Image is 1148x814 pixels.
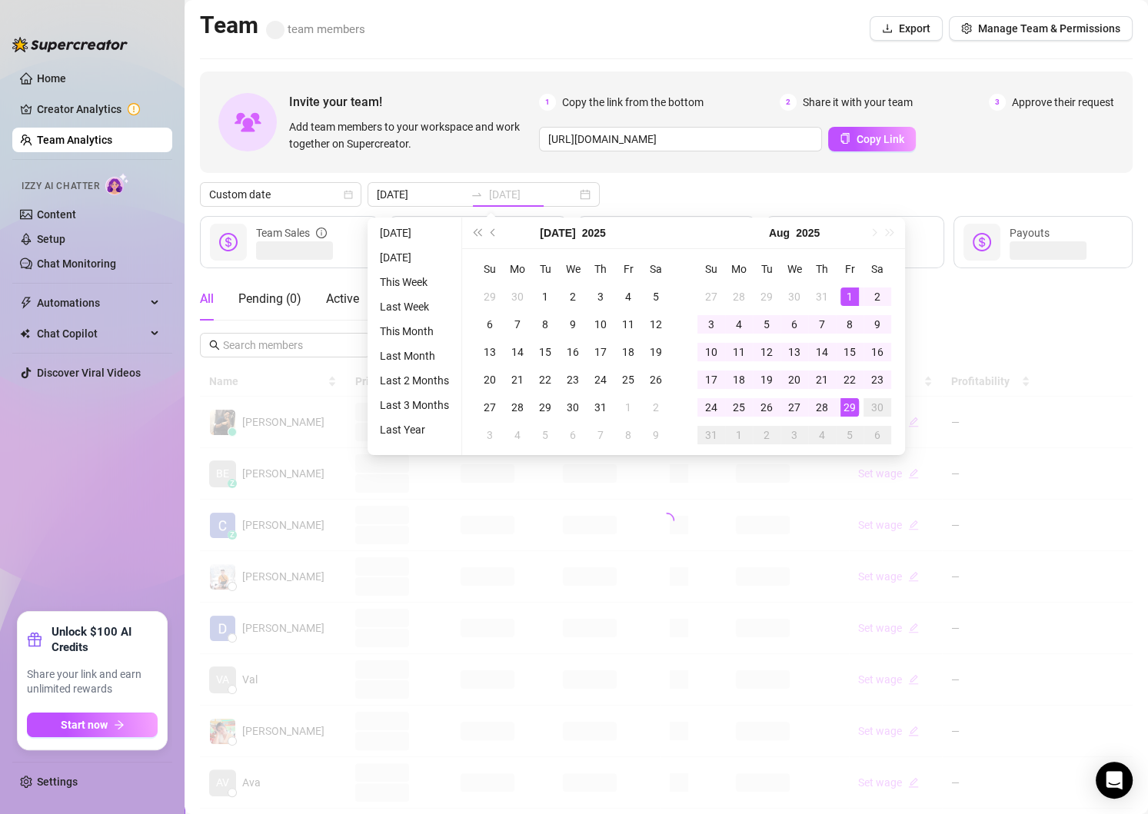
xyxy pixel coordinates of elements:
td: 2025-08-14 [808,338,836,366]
td: 2025-07-07 [504,311,531,338]
span: Add team members to your workspace and work together on Supercreator. [289,118,533,152]
th: Mo [725,255,753,283]
span: Share it with your team [803,94,913,111]
div: 1 [536,287,554,306]
td: 2025-08-23 [863,366,891,394]
a: Setup [37,233,65,245]
span: 3 [989,94,1006,111]
span: Approve their request [1012,94,1114,111]
td: 2025-08-28 [808,394,836,421]
td: 2025-07-31 [808,283,836,311]
span: Automations [37,291,146,315]
div: 8 [536,315,554,334]
img: logo-BBDzfeDw.svg [12,37,128,52]
div: 17 [702,370,720,389]
td: 2025-07-13 [476,338,504,366]
td: 2025-07-05 [642,283,670,311]
button: Export [870,16,943,41]
strong: Unlock $100 AI Credits [52,624,158,655]
div: 25 [619,370,637,389]
button: Choose a year [796,218,820,248]
td: 2025-08-22 [836,366,863,394]
span: dollar-circle [219,233,238,251]
div: 6 [868,426,887,444]
td: 2025-08-05 [531,421,559,449]
th: Sa [863,255,891,283]
button: Manage Team & Permissions [949,16,1133,41]
div: 1 [730,426,748,444]
td: 2025-07-14 [504,338,531,366]
td: 2025-08-16 [863,338,891,366]
td: 2025-08-06 [559,421,587,449]
span: Manage Team & Permissions [978,22,1120,35]
div: 19 [757,370,776,389]
li: [DATE] [374,248,455,267]
img: Chat Copilot [20,328,30,339]
td: 2025-08-03 [476,421,504,449]
td: 2025-07-15 [531,338,559,366]
li: [DATE] [374,224,455,242]
div: 6 [481,315,499,334]
div: 6 [785,315,804,334]
div: 19 [647,343,665,361]
div: 28 [813,398,831,417]
div: 24 [702,398,720,417]
img: AI Chatter [105,173,129,195]
td: 2025-07-17 [587,338,614,366]
td: 2025-07-06 [476,311,504,338]
td: 2025-07-01 [531,283,559,311]
a: Chat Monitoring [37,257,116,270]
td: 2025-07-30 [780,283,808,311]
span: 1 [539,94,556,111]
div: 5 [647,287,665,306]
span: Start now [61,719,108,731]
td: 2025-07-04 [614,283,642,311]
td: 2025-07-02 [559,283,587,311]
td: 2025-07-03 [587,283,614,311]
div: 15 [536,343,554,361]
div: 15 [840,343,859,361]
td: 2025-07-12 [642,311,670,338]
div: 26 [757,398,776,417]
th: Th [808,255,836,283]
span: Copy Link [857,133,904,145]
td: 2025-08-21 [808,366,836,394]
li: This Week [374,273,455,291]
span: Custom date [209,183,352,206]
th: Su [697,255,725,283]
span: setting [961,23,972,34]
td: 2025-07-26 [642,366,670,394]
div: 21 [813,370,831,389]
td: 2025-08-08 [836,311,863,338]
div: 27 [785,398,804,417]
td: 2025-08-09 [642,421,670,449]
td: 2025-07-23 [559,366,587,394]
span: copy [840,133,850,144]
li: Last Month [374,347,455,365]
td: 2025-08-27 [780,394,808,421]
div: 27 [702,287,720,306]
td: 2025-08-10 [697,338,725,366]
div: 4 [813,426,831,444]
h2: Team [200,11,365,40]
div: 28 [508,398,527,417]
input: Search members [223,337,349,354]
a: Discover Viral Videos [37,367,141,379]
div: 3 [702,315,720,334]
div: 3 [481,426,499,444]
div: 25 [730,398,748,417]
td: 2025-06-29 [476,283,504,311]
td: 2025-08-13 [780,338,808,366]
div: 8 [840,315,859,334]
div: 27 [481,398,499,417]
span: Active [326,291,359,306]
td: 2025-08-05 [753,311,780,338]
div: 26 [647,370,665,389]
span: thunderbolt [20,297,32,309]
span: Izzy AI Chatter [22,179,99,194]
div: 4 [508,426,527,444]
div: 23 [564,370,582,389]
div: 3 [591,287,610,306]
div: 31 [591,398,610,417]
div: All [200,290,214,308]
